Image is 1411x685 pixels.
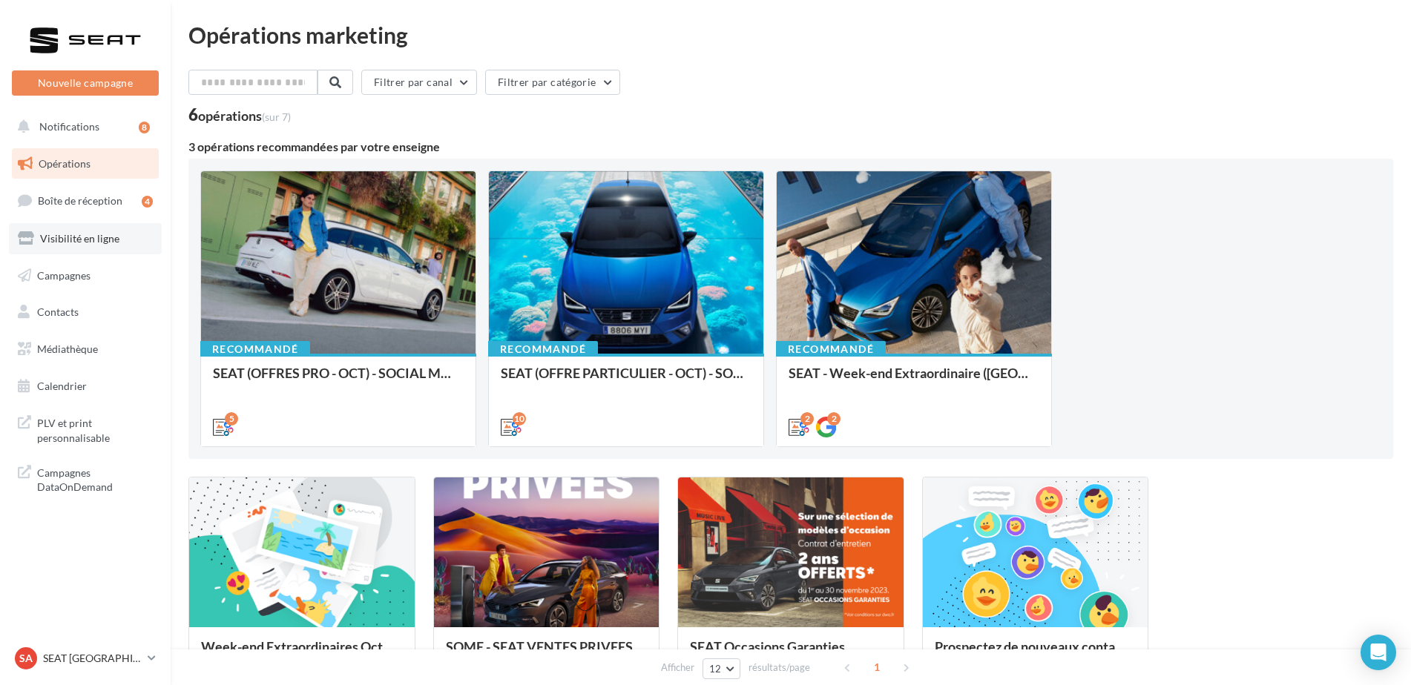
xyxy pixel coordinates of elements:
div: 5 [225,412,238,426]
div: 4 [142,196,153,208]
span: résultats/page [749,661,810,675]
a: Calendrier [9,371,162,402]
span: Notifications [39,120,99,133]
a: Visibilité en ligne [9,223,162,254]
div: 6 [188,107,291,123]
div: 2 [800,412,814,426]
div: Week-end Extraordinaires Octobre 2025 [201,639,403,669]
div: 8 [139,122,150,133]
button: Nouvelle campagne [12,70,159,96]
div: SEAT (OFFRES PRO - OCT) - SOCIAL MEDIA [213,365,464,395]
span: Afficher [661,661,694,675]
button: 12 [703,658,740,679]
a: Médiathèque [9,334,162,365]
span: 12 [709,663,722,675]
div: Prospectez de nouveaux contacts [935,639,1137,669]
div: 2 [827,412,841,426]
span: Campagnes DataOnDemand [37,463,153,494]
span: Contacts [37,305,79,318]
a: SA SEAT [GEOGRAPHIC_DATA] [12,644,159,672]
div: SOME - SEAT VENTES PRIVEES [446,639,648,669]
span: PLV et print personnalisable [37,413,153,445]
span: Calendrier [37,380,87,392]
div: Opérations marketing [188,24,1393,46]
div: 3 opérations recommandées par votre enseigne [188,141,1393,153]
span: Médiathèque [37,342,98,355]
span: Campagnes [37,268,91,281]
div: Recommandé [776,341,886,357]
div: 10 [513,412,526,426]
a: Campagnes DataOnDemand [9,457,162,500]
div: SEAT Occasions Garanties [690,639,892,669]
span: Opérations [39,157,91,170]
div: SEAT (OFFRE PARTICULIER - OCT) - SOCIAL MEDIA [501,365,751,395]
a: Contacts [9,297,162,328]
span: Boîte de réception [38,194,122,207]
a: Boîte de réception4 [9,185,162,216]
div: Open Intercom Messenger [1361,635,1396,670]
div: SEAT - Week-end Extraordinaire ([GEOGRAPHIC_DATA]) - OCTOBRE [789,365,1039,395]
div: Recommandé [200,341,310,357]
a: Opérations [9,148,162,179]
a: Campagnes [9,260,162,291]
button: Filtrer par canal [361,70,477,95]
p: SEAT [GEOGRAPHIC_DATA] [43,651,142,666]
div: opérations [198,109,291,122]
button: Filtrer par catégorie [485,70,620,95]
span: Visibilité en ligne [40,232,119,245]
button: Notifications 8 [9,111,156,142]
a: PLV et print personnalisable [9,407,162,451]
span: 1 [865,655,889,679]
div: Recommandé [488,341,598,357]
span: (sur 7) [262,110,291,123]
span: SA [19,651,33,666]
